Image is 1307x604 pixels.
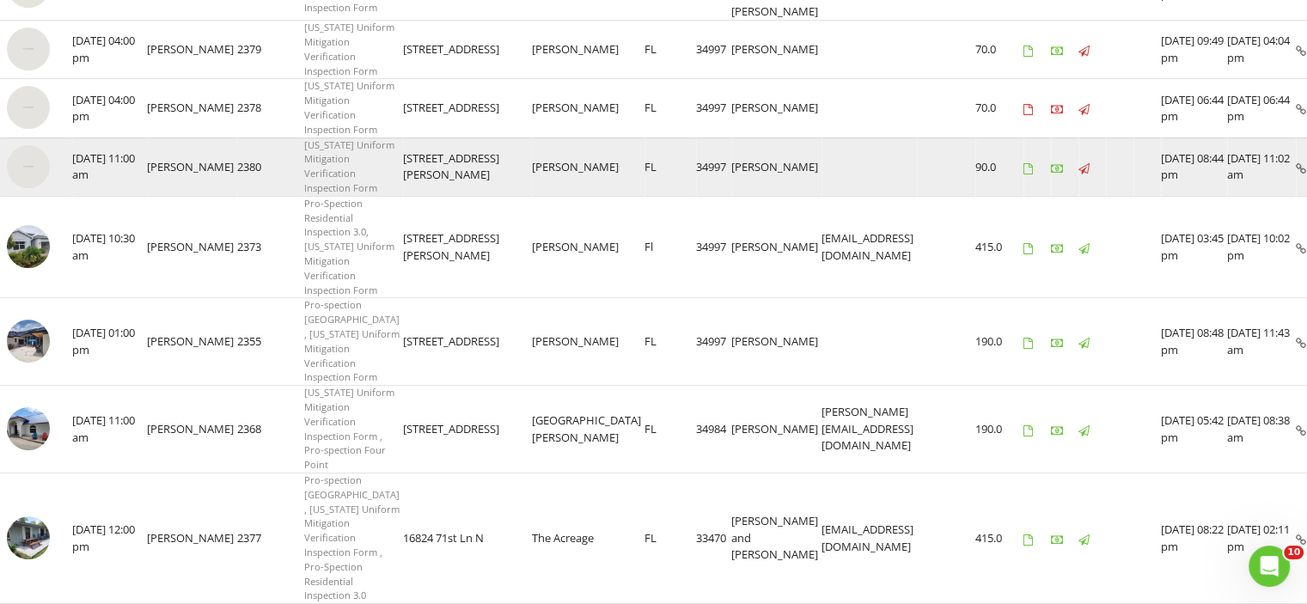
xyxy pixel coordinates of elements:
td: 90.0 [975,137,1023,196]
td: [PERSON_NAME] [532,137,644,196]
span: Pro-spection [GEOGRAPHIC_DATA] , [US_STATE] Uniform Mitigation Verification Inspection Form , Pro... [304,473,400,601]
td: [PERSON_NAME] [532,21,644,79]
td: The Acreage [532,473,644,604]
td: [DATE] 09:49 pm [1161,21,1227,79]
img: image_processing20250826886o4a12.jpeg [7,320,50,363]
img: image_processing2025082876ghye2q.jpeg [7,225,50,268]
td: [DATE] 04:00 pm [72,79,147,137]
td: [DATE] 08:48 pm [1161,298,1227,386]
td: 2379 [237,21,304,79]
td: [PERSON_NAME] [147,196,237,298]
td: [PERSON_NAME] [147,298,237,386]
td: 2377 [237,473,304,604]
span: 10 [1284,546,1304,559]
td: [STREET_ADDRESS] [403,386,532,473]
td: [PERSON_NAME] [731,386,821,473]
td: Fl [644,196,696,298]
td: 190.0 [975,298,1023,386]
td: FL [644,473,696,604]
td: [PERSON_NAME] [731,298,821,386]
td: 34997 [696,137,731,196]
td: [DATE] 10:02 pm [1227,196,1296,298]
td: [DATE] 11:02 am [1227,137,1296,196]
img: image_processing20250825883sspov.jpeg [7,516,50,559]
td: FL [644,137,696,196]
td: [DATE] 05:42 pm [1161,386,1227,473]
td: 2368 [237,386,304,473]
td: [DATE] 03:45 pm [1161,196,1227,298]
span: Pro-spection [GEOGRAPHIC_DATA] , [US_STATE] Uniform Mitigation Verification Inspection Form [304,298,400,383]
img: streetview [7,86,50,129]
td: [DATE] 11:00 am [72,386,147,473]
td: FL [644,386,696,473]
td: [DATE] 08:44 pm [1161,137,1227,196]
td: 2355 [237,298,304,386]
td: [DATE] 12:00 pm [72,473,147,604]
td: 415.0 [975,473,1023,604]
td: [PERSON_NAME] [147,137,237,196]
td: [STREET_ADDRESS] [403,21,532,79]
span: [US_STATE] Uniform Mitigation Verification Inspection Form [304,79,394,135]
td: 16824 71st Ln N [403,473,532,604]
td: [EMAIL_ADDRESS][DOMAIN_NAME] [821,196,917,298]
td: [STREET_ADDRESS] [403,79,532,137]
td: 33470 [696,473,731,604]
td: [DATE] 08:38 am [1227,386,1296,473]
td: 70.0 [975,21,1023,79]
td: [PERSON_NAME] [147,79,237,137]
td: 34997 [696,21,731,79]
img: streetview [7,145,50,188]
td: [PERSON_NAME] [532,298,644,386]
img: image_processing2025082694aen4em.jpeg [7,407,50,450]
td: [DATE] 08:22 pm [1161,473,1227,604]
td: [STREET_ADDRESS][PERSON_NAME] [403,137,532,196]
td: [EMAIL_ADDRESS][DOMAIN_NAME] [821,473,917,604]
td: 2378 [237,79,304,137]
td: [DATE] 11:43 am [1227,298,1296,386]
span: Pro-Spection Residential Inspection 3.0, [US_STATE] Uniform Mitigation Verification Inspection Form [304,197,394,296]
td: [STREET_ADDRESS][PERSON_NAME] [403,196,532,298]
td: FL [644,79,696,137]
td: [DATE] 11:00 am [72,137,147,196]
td: [PERSON_NAME] [731,137,821,196]
td: [PERSON_NAME] [731,196,821,298]
span: [US_STATE] Uniform Mitigation Verification Inspection Form [304,138,394,194]
td: [DATE] 02:11 pm [1227,473,1296,604]
td: 34997 [696,298,731,386]
td: [GEOGRAPHIC_DATA][PERSON_NAME] [532,386,644,473]
td: [PERSON_NAME] [532,196,644,298]
td: 70.0 [975,79,1023,137]
img: streetview [7,27,50,70]
td: [STREET_ADDRESS] [403,298,532,386]
td: [DATE] 04:00 pm [72,21,147,79]
td: [DATE] 10:30 am [72,196,147,298]
td: [DATE] 06:44 pm [1161,79,1227,137]
td: 34997 [696,196,731,298]
td: 190.0 [975,386,1023,473]
td: 2373 [237,196,304,298]
td: [PERSON_NAME] [532,79,644,137]
td: [PERSON_NAME] [731,21,821,79]
span: [US_STATE] Uniform Mitigation Verification Inspection Form , Pro-spection Four Point [304,386,394,471]
td: [PERSON_NAME] [147,21,237,79]
td: 34997 [696,79,731,137]
td: [PERSON_NAME] [731,79,821,137]
td: FL [644,21,696,79]
td: [DATE] 06:44 pm [1227,79,1296,137]
td: 34984 [696,386,731,473]
td: [PERSON_NAME] [147,473,237,604]
td: [PERSON_NAME] [147,386,237,473]
td: 2380 [237,137,304,196]
span: [US_STATE] Uniform Mitigation Verification Inspection Form [304,21,394,76]
td: [DATE] 01:00 pm [72,298,147,386]
td: 415.0 [975,196,1023,298]
td: [PERSON_NAME][EMAIL_ADDRESS][DOMAIN_NAME] [821,386,917,473]
td: [PERSON_NAME] and [PERSON_NAME] [731,473,821,604]
td: FL [644,298,696,386]
iframe: Intercom live chat [1249,546,1290,587]
td: [DATE] 04:04 pm [1227,21,1296,79]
